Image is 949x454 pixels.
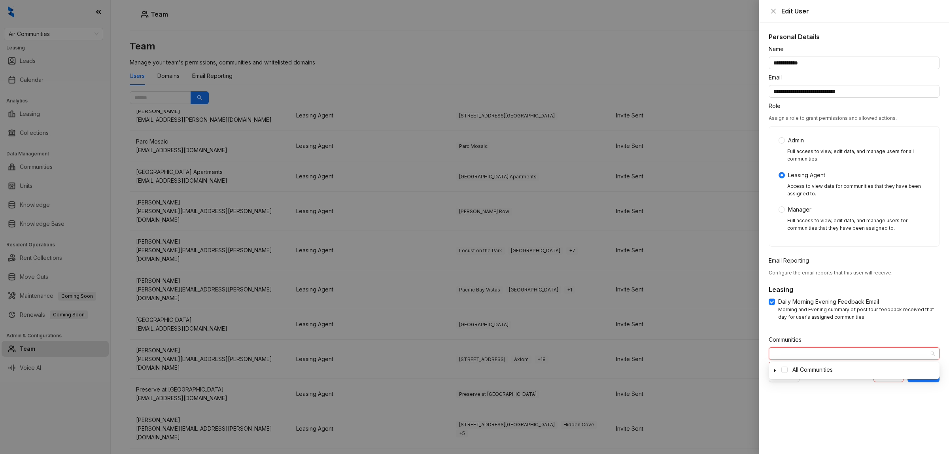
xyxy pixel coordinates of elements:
[775,297,882,306] span: Daily Morning Evening Feedback Email
[773,369,777,373] span: caret-down
[773,349,775,358] input: Communities
[769,85,940,98] input: Email
[787,183,930,198] div: Access to view data for communities that they have been assigned to.
[769,57,940,69] input: Name
[769,360,940,369] div: Please select communities
[785,205,815,214] span: Manager
[789,365,938,375] span: All Communities
[781,6,940,16] div: Edit User
[769,115,897,121] span: Assign a role to grant permissions and allowed actions.
[785,136,807,145] span: Admin
[787,148,930,163] div: Full access to view, edit data, and manage users for all communities.
[787,217,930,232] div: Full access to view, edit data, and manage users for communities that they have been assigned to.
[769,32,940,42] h5: Personal Details
[770,8,777,14] span: close
[785,171,828,180] span: Leasing Agent
[792,366,833,373] span: All Communities
[769,335,807,344] label: Communities
[769,270,892,276] span: Configure the email reports that this user will receive.
[778,306,940,321] div: Morning and Evening summary of post tour feedback received that day for user's assigned communities.
[769,102,786,110] label: Role
[769,256,814,265] label: Email Reporting
[769,45,789,53] label: Name
[769,285,940,294] h5: Leasing
[769,73,787,82] label: Email
[769,6,778,16] button: Close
